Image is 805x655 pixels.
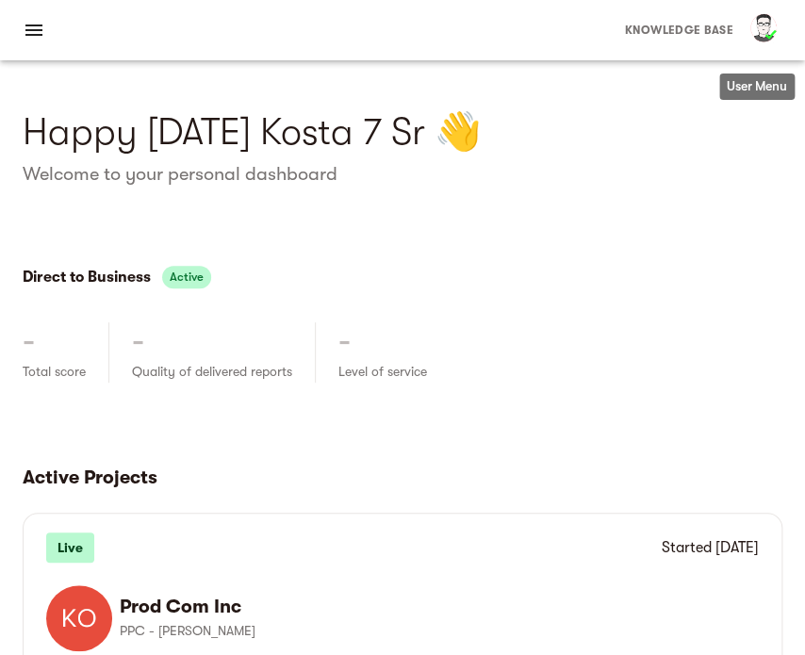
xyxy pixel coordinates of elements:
p: Quality of delivered reports [132,360,292,383]
span: Knowledge Base [624,24,733,37]
h6: Prod Com Inc [120,595,744,619]
h4: - [132,322,144,360]
h3: Happy [DATE] Kosta 7 Sr 👋 [23,106,782,158]
p: Level of service [338,360,427,383]
h6: Welcome to your personal dashboard [23,162,782,187]
img: eB5yhT5ORUKibaUHOgNr [745,11,782,49]
p: Started [DATE] [662,536,759,559]
button: Direct to Business [23,264,151,290]
p: PPC - [PERSON_NAME] [120,619,744,642]
span: Active [162,266,211,288]
h6: Active Projects [23,466,782,490]
p: Total score [23,360,86,383]
h4: - [338,322,351,360]
div: This program is active. You will be assigned new clients. [162,266,211,288]
a: Knowledge Base [624,15,733,45]
button: menu [11,8,57,53]
img: iEXzbVewTFGTe0EgyebK [46,585,112,651]
p: Live [46,532,94,563]
h4: - [23,322,35,360]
